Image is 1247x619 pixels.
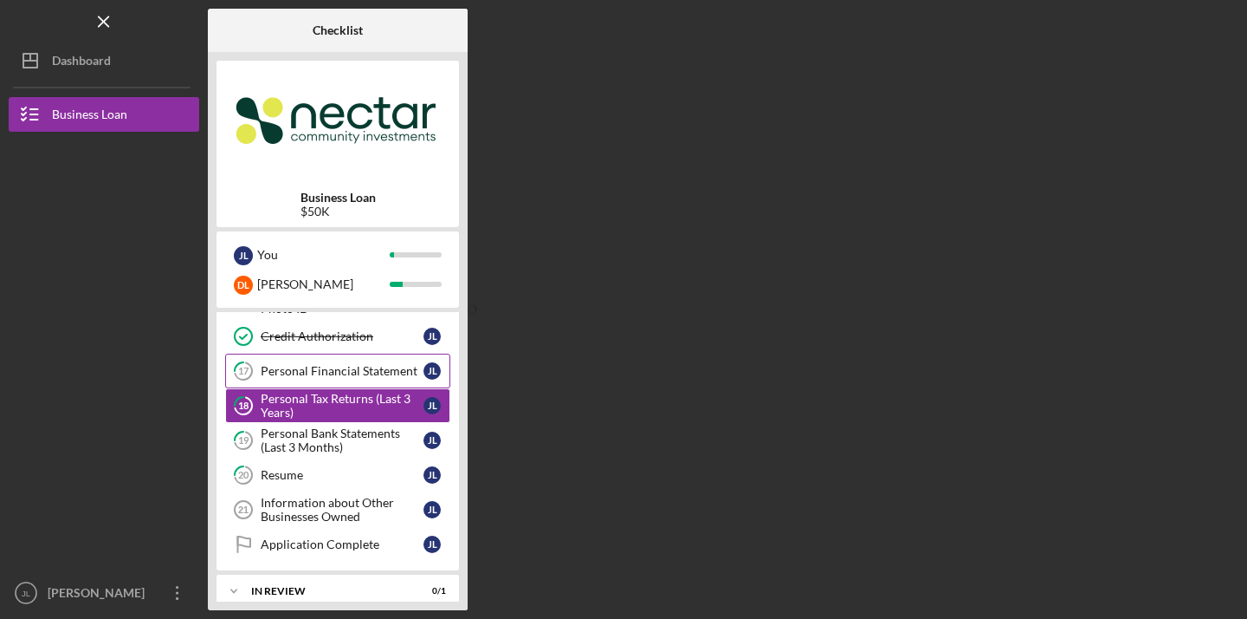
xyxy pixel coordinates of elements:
[9,576,199,610] button: JL[PERSON_NAME]
[257,240,390,270] div: You
[423,432,441,449] div: J L
[234,246,253,265] div: J L
[261,538,423,551] div: Application Complete
[225,388,450,423] a: 18Personal Tax Returns (Last 3 Years)JL
[216,69,459,173] img: Product logo
[261,329,423,343] div: Credit Authorization
[225,319,450,354] a: Credit AuthorizationJL
[225,354,450,388] a: 17Personal Financial StatementJL
[261,392,423,420] div: Personal Tax Returns (Last 3 Years)
[238,401,249,412] tspan: 18
[52,43,111,82] div: Dashboard
[225,423,450,458] a: 19Personal Bank Statements (Last 3 Months)JL
[251,586,403,596] div: In Review
[9,43,199,78] button: Dashboard
[261,364,423,378] div: Personal Financial Statement
[52,97,127,136] div: Business Loan
[423,536,441,553] div: J L
[423,328,441,345] div: J L
[257,270,390,299] div: [PERSON_NAME]
[423,397,441,414] div: J L
[423,466,441,484] div: J L
[261,468,423,482] div: Resume
[9,97,199,132] button: Business Loan
[423,501,441,518] div: J L
[225,492,450,527] a: 21Information about Other Businesses OwnedJL
[238,435,249,446] tspan: 19
[238,366,249,377] tspan: 17
[313,23,363,37] b: Checklist
[238,505,249,515] tspan: 21
[225,527,450,562] a: Application CompleteJL
[43,576,156,615] div: [PERSON_NAME]
[300,205,376,218] div: $50K
[22,589,31,598] text: JL
[225,458,450,492] a: 20ResumeJL
[261,427,423,454] div: Personal Bank Statements (Last 3 Months)
[423,362,441,380] div: J L
[415,586,446,596] div: 0 / 1
[234,276,253,295] div: D L
[261,496,423,524] div: Information about Other Businesses Owned
[300,191,376,205] b: Business Loan
[238,470,249,481] tspan: 20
